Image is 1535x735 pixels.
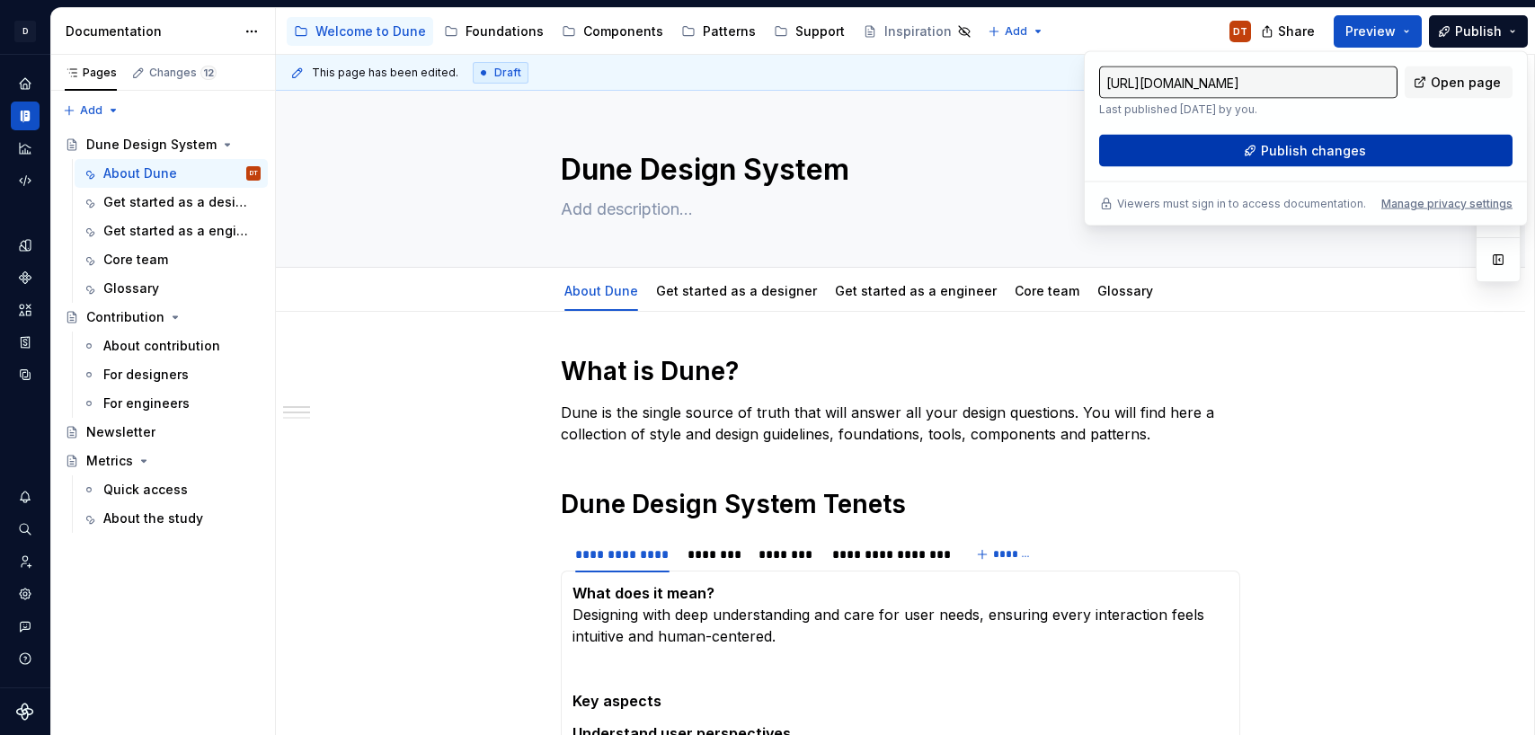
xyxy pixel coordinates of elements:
[795,22,845,40] div: Support
[884,22,952,40] div: Inspiration
[703,22,756,40] div: Patterns
[58,447,268,475] a: Metrics
[466,22,544,40] div: Foundations
[767,17,852,46] a: Support
[494,66,521,80] span: Draft
[1334,15,1422,48] button: Preview
[437,17,551,46] a: Foundations
[149,66,217,80] div: Changes
[75,188,268,217] a: Get started as a designer
[11,580,40,608] a: Settings
[11,166,40,195] a: Code automation
[86,423,155,441] div: Newsletter
[1455,22,1502,40] span: Publish
[103,164,177,182] div: About Dune
[11,483,40,511] button: Notifications
[656,283,817,298] a: Get started as a designer
[1097,283,1153,298] a: Glossary
[250,164,258,182] div: DT
[1233,24,1247,39] div: DT
[11,296,40,324] a: Assets
[75,245,268,274] a: Core team
[4,12,47,50] button: D
[1117,197,1366,211] p: Viewers must sign in to access documentation.
[1381,197,1513,211] button: Manage privacy settings
[572,582,1229,647] p: Designing with deep understanding and care for user needs, ensuring every interaction feels intui...
[86,452,133,470] div: Metrics
[103,251,168,269] div: Core team
[287,17,433,46] a: Welcome to Dune
[557,271,645,309] div: About Dune
[555,17,670,46] a: Components
[572,692,661,710] strong: Key aspects
[75,332,268,360] a: About contribution
[1345,22,1396,40] span: Preview
[58,418,268,447] a: Newsletter
[103,509,203,527] div: About the study
[58,98,125,123] button: Add
[572,584,714,602] strong: What does it mean?
[65,66,117,80] div: Pages
[564,283,638,298] a: About Dune
[11,515,40,544] button: Search ⌘K
[1005,24,1027,39] span: Add
[1405,66,1513,99] a: Open page
[11,263,40,292] a: Components
[1252,15,1326,48] button: Share
[11,134,40,163] a: Analytics
[11,231,40,260] div: Design tokens
[1007,271,1087,309] div: Core team
[982,19,1050,44] button: Add
[103,366,189,384] div: For designers
[75,475,268,504] a: Quick access
[103,394,190,412] div: For engineers
[674,17,763,46] a: Patterns
[75,217,268,245] a: Get started as a engineer
[315,22,426,40] div: Welcome to Dune
[200,66,217,80] span: 12
[1099,135,1513,167] button: Publish changes
[58,130,268,533] div: Page tree
[828,271,1004,309] div: Get started as a engineer
[856,17,979,46] a: Inspiration
[66,22,235,40] div: Documentation
[16,703,34,721] svg: Supernova Logo
[80,103,102,118] span: Add
[11,102,40,130] a: Documentation
[557,148,1237,191] textarea: Dune Design System
[1261,142,1366,160] span: Publish changes
[1431,74,1501,92] span: Open page
[312,66,458,80] span: This page has been edited.
[75,504,268,533] a: About the study
[287,13,979,49] div: Page tree
[75,274,268,303] a: Glossary
[1429,15,1528,48] button: Publish
[103,337,220,355] div: About contribution
[561,488,1240,520] h1: Dune Design System Tenets
[561,355,1240,387] h1: What is Dune?
[1099,102,1397,117] p: Last published [DATE] by you.
[103,481,188,499] div: Quick access
[75,360,268,389] a: For designers
[11,360,40,389] a: Data sources
[561,402,1240,445] p: Dune is the single source of truth that will answer all your design questions. You will find here...
[103,193,252,211] div: Get started as a designer
[86,136,217,154] div: Dune Design System
[103,279,159,297] div: Glossary
[11,328,40,357] a: Storybook stories
[11,547,40,576] a: Invite team
[649,271,824,309] div: Get started as a designer
[58,130,268,159] a: Dune Design System
[11,69,40,98] a: Home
